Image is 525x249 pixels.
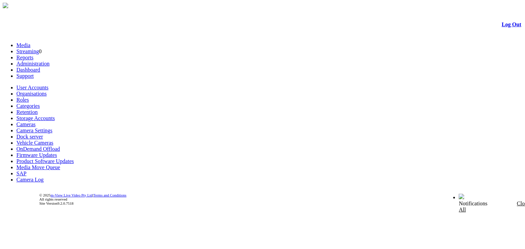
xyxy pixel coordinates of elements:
[459,201,508,213] div: Notifications
[459,194,464,199] img: bell24.png
[16,103,40,109] a: Categories
[16,164,60,170] a: Media Move Queue
[16,140,53,146] a: Vehicle Cameras
[39,201,521,205] div: Site Version
[16,73,34,79] a: Support
[16,61,50,67] a: Administration
[16,134,43,140] a: Dock server
[502,21,521,27] a: Log Out
[3,3,8,8] img: arrow-3.png
[16,146,60,152] a: OnDemand Offload
[16,128,52,133] a: Camera Settings
[57,201,73,205] span: 9.2.0.7518
[39,48,42,54] span: 0
[51,193,93,197] a: m-View Live Video Pty Ltd
[16,158,74,164] a: Product Software Updates
[16,85,49,90] a: User Accounts
[359,194,445,199] span: Welcome, System Administrator (Administrator)
[16,152,57,158] a: Firmware Updates
[16,177,44,182] a: Camera Log
[16,91,47,97] a: Organisations
[39,193,521,205] div: © 2025 | All rights reserved
[16,67,40,73] a: Dashboard
[16,121,36,127] a: Cameras
[16,115,55,121] a: Storage Accounts
[16,55,33,60] a: Reports
[16,42,30,48] a: Media
[16,48,39,54] a: Streaming
[93,193,126,197] a: Terms and Conditions
[16,171,26,176] a: SAP
[16,109,38,115] a: Retention
[16,97,29,103] a: Roles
